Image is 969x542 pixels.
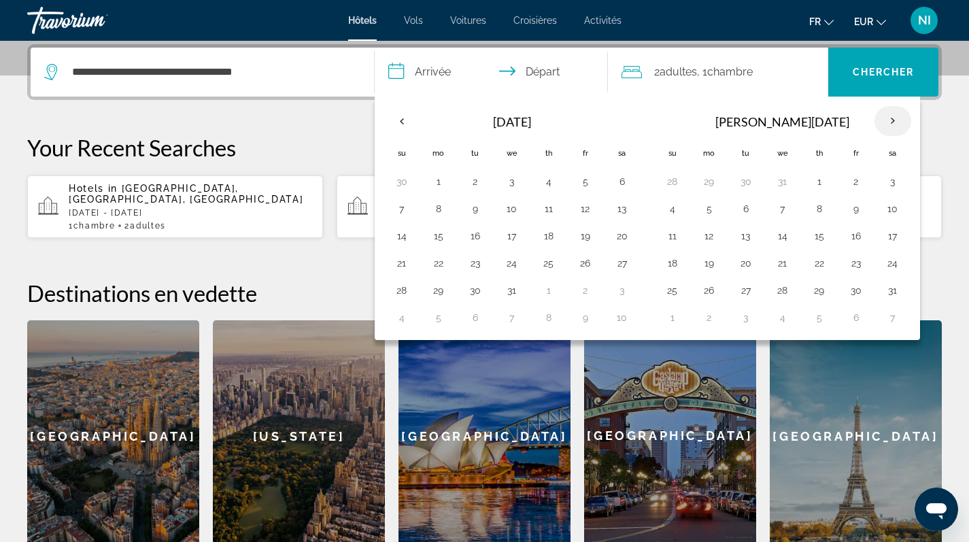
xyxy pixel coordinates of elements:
[915,488,958,531] iframe: Bouton de lancement de la fenêtre de messagerie
[698,226,720,245] button: Day 12
[698,172,720,191] button: Day 29
[698,281,720,300] button: Day 26
[882,308,904,327] button: Day 7
[391,281,413,300] button: Day 28
[854,16,873,27] span: EUR
[538,281,560,300] button: Day 1
[575,199,596,218] button: Day 12
[906,6,942,35] button: User Menu
[575,308,596,327] button: Day 9
[882,226,904,245] button: Day 17
[772,254,794,273] button: Day 21
[130,221,166,231] span: Adultes
[809,199,830,218] button: Day 8
[608,48,828,97] button: Travelers: 2 adults, 0 children
[337,175,632,239] button: Hotels in [GEOGRAPHIC_DATA], [GEOGRAPHIC_DATA], [GEOGRAPHIC_DATA][DATE] - [DATE]1Chambre2Adultes
[27,3,163,38] a: Travorium
[772,226,794,245] button: Day 14
[882,172,904,191] button: Day 3
[538,199,560,218] button: Day 11
[501,281,523,300] button: Day 31
[31,48,938,97] div: Search widget
[538,226,560,245] button: Day 18
[882,281,904,300] button: Day 31
[69,183,303,205] span: [GEOGRAPHIC_DATA], [GEOGRAPHIC_DATA], [GEOGRAPHIC_DATA]
[73,221,116,231] span: Chambre
[772,199,794,218] button: Day 7
[698,254,720,273] button: Day 19
[404,15,423,26] a: Vols
[611,172,633,191] button: Day 6
[735,199,757,218] button: Day 6
[428,226,449,245] button: Day 15
[464,172,486,191] button: Day 2
[691,105,874,138] th: [PERSON_NAME][DATE]
[391,199,413,218] button: Day 7
[348,15,377,26] a: Hôtels
[69,208,312,218] p: [DATE] - [DATE]
[809,16,821,27] span: fr
[501,199,523,218] button: Day 10
[611,281,633,300] button: Day 3
[513,15,557,26] a: Croisières
[698,199,720,218] button: Day 5
[735,254,757,273] button: Day 20
[575,226,596,245] button: Day 19
[611,308,633,327] button: Day 10
[845,308,867,327] button: Day 6
[501,308,523,327] button: Day 7
[735,281,757,300] button: Day 27
[428,254,449,273] button: Day 22
[538,172,560,191] button: Day 4
[27,175,323,239] button: Hotels in [GEOGRAPHIC_DATA], [GEOGRAPHIC_DATA], [GEOGRAPHIC_DATA][DATE] - [DATE]1Chambre2Adultes
[845,254,867,273] button: Day 23
[882,254,904,273] button: Day 24
[662,254,683,273] button: Day 18
[464,226,486,245] button: Day 16
[654,63,697,82] span: 2
[71,62,354,82] input: Search hotel destination
[735,308,757,327] button: Day 3
[69,221,115,231] span: 1
[428,172,449,191] button: Day 1
[845,281,867,300] button: Day 30
[845,199,867,218] button: Day 9
[538,254,560,273] button: Day 25
[575,172,596,191] button: Day 5
[384,105,641,331] table: Left calendar grid
[124,221,165,231] span: 2
[575,281,596,300] button: Day 2
[662,172,683,191] button: Day 28
[611,226,633,245] button: Day 20
[882,199,904,218] button: Day 10
[809,254,830,273] button: Day 22
[611,199,633,218] button: Day 13
[538,308,560,327] button: Day 8
[809,226,830,245] button: Day 15
[27,280,942,307] h2: Destinations en vedette
[853,67,915,78] span: Chercher
[375,48,609,97] button: Select check in and out date
[662,226,683,245] button: Day 11
[772,308,794,327] button: Day 4
[584,15,622,26] a: Activités
[391,226,413,245] button: Day 14
[450,15,486,26] a: Voitures
[428,199,449,218] button: Day 8
[809,172,830,191] button: Day 1
[874,105,911,137] button: Next month
[464,308,486,327] button: Day 6
[464,199,486,218] button: Day 9
[698,308,720,327] button: Day 2
[611,254,633,273] button: Day 27
[575,254,596,273] button: Day 26
[662,199,683,218] button: Day 4
[464,281,486,300] button: Day 30
[772,281,794,300] button: Day 28
[27,134,942,161] p: Your Recent Searches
